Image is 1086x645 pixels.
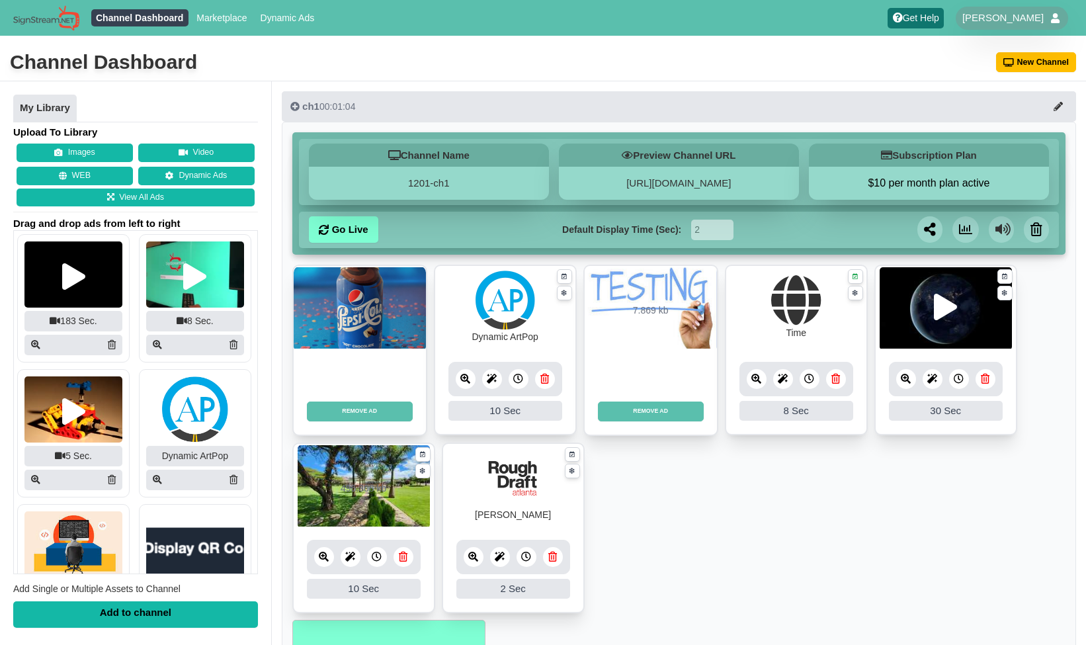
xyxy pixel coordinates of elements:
div: [PERSON_NAME] [475,508,551,522]
div: 8 Sec [739,401,853,421]
img: Sign Stream.NET [13,5,79,31]
div: Own your channel — approve the ads you want and earn from them. [585,349,717,435]
a: Go Live [309,216,378,243]
span: [PERSON_NAME] [962,11,1044,24]
button: ch100:01:04 [282,91,1076,122]
button: $10 per month plan active [809,177,1049,190]
img: Rough draft atlanta [483,449,543,508]
div: 7.798 mb [341,304,379,318]
h5: Subscription Plan [809,144,1049,167]
button: WEB [17,167,133,185]
div: Channel Dashboard [10,49,197,75]
h5: Channel Name [309,144,549,167]
img: Screenshot25020250414 36890 umqbko [146,241,244,308]
a: Marketplace [192,9,252,26]
div: 5 Sec. [24,446,122,466]
button: Video [138,144,255,162]
span: Drag and drop ads from left to right [13,217,258,230]
div: 7.869 kb [633,304,669,318]
div: Own your channel — approve the ads you want and earn from them. [294,349,426,435]
img: Screenshot25020250319 22674 10cru2a [24,376,122,443]
div: 496.308 kb [341,482,386,495]
img: Artpop [162,376,228,443]
label: Default Display Time (Sec): [562,223,681,237]
a: [URL][DOMAIN_NAME] [626,177,731,189]
div: Add to channel [13,601,258,628]
button: Images [17,144,133,162]
div: 1201-ch1 [309,167,549,200]
h5: Preview Channel URL [559,144,799,167]
div: Dynamic ArtPop [146,446,244,466]
div: 8 Sec. [146,311,244,331]
img: P250x250 image processing20250226 476959 1x1av0z [146,511,244,578]
div: 183 Sec. [24,311,122,331]
img: Screenshot25020240821 2 11ucwz1 [880,267,1012,350]
div: 2 Sec [456,579,570,599]
button: New Channel [996,52,1077,72]
img: 496.308 kb [298,445,430,528]
img: Artpop [476,271,535,330]
img: P250x250 image processing20250303 538317 pjgcot [24,511,122,578]
div: 10 Sec [448,401,562,421]
div: Dynamic ArtPop [472,330,538,344]
img: 7.869 kb [585,267,717,350]
button: REMOVE AD [307,402,413,421]
a: Get Help [888,8,944,28]
span: Add Single or Multiple Assets to Channel [13,583,181,594]
input: Seconds [691,220,733,240]
a: My Library [13,95,77,122]
div: 00:01:04 [290,100,355,113]
div: 10 Sec [307,579,421,599]
a: Dynamic Ads [138,167,255,185]
h4: Upload To Library [13,126,258,139]
img: Screenshot25020250414 36890 w3lna8 [24,241,122,308]
button: REMOVE AD [598,402,704,421]
a: Dynamic Ads [255,9,319,26]
span: ch1 [302,101,319,112]
div: 30 Sec [889,401,1003,421]
div: Time [786,326,806,340]
a: View All Ads [17,189,255,207]
a: Channel Dashboard [91,9,188,26]
img: 7.798 mb [294,267,426,350]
